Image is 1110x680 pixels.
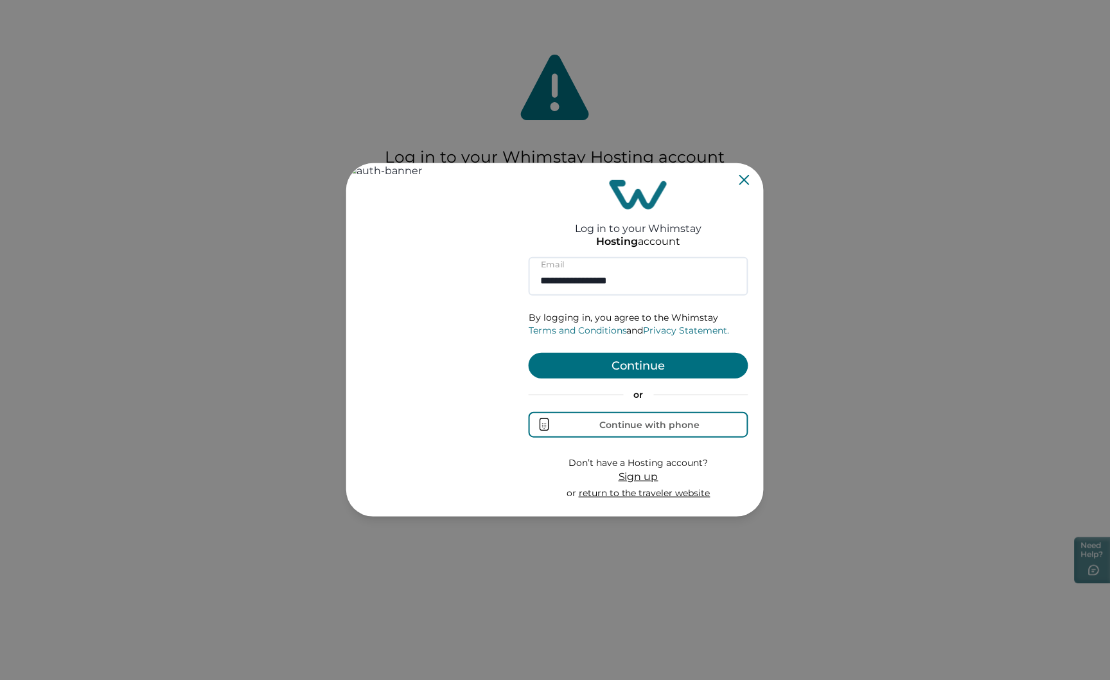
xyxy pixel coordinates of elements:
[529,312,748,337] p: By logging in, you agree to the Whimstay and
[597,235,681,248] p: account
[619,470,658,483] span: Sign up
[576,210,702,235] h2: Log in to your Whimstay
[579,487,710,499] a: return to the traveler website
[529,412,748,438] button: Continue with phone
[567,457,710,470] p: Don’t have a Hosting account?
[529,389,748,402] p: or
[346,163,513,517] img: auth-banner
[597,235,639,248] p: Hosting
[529,325,627,336] a: Terms and Conditions
[529,353,748,379] button: Continue
[739,175,750,185] button: Close
[644,325,730,336] a: Privacy Statement.
[610,180,667,210] img: login-logo
[599,420,700,430] div: Continue with phone
[567,487,710,500] p: or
